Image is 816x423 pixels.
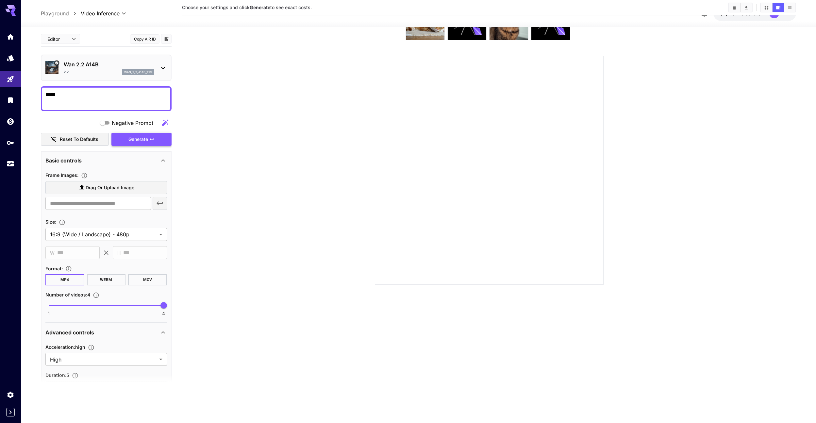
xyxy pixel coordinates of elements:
button: Expand sidebar [6,408,15,416]
span: Duration : 5 [45,372,69,378]
div: Show media in grid viewShow media in video viewShow media in list view [760,3,796,12]
span: High [50,356,157,364]
span: Frame Images : [45,172,78,178]
label: Drag or upload image [45,181,167,195]
button: Upload frame images. [78,172,90,179]
button: Show media in grid view [761,3,772,12]
button: MOV [128,274,167,285]
button: Clear All [729,3,740,12]
button: Set the number of duration [69,372,81,379]
button: Copy AIR ID [130,34,159,44]
span: Negative Prompt [112,119,153,127]
div: Advanced controls [45,325,167,340]
button: MP4 [45,274,84,285]
nav: breadcrumb [41,9,81,17]
div: Usage [7,160,14,168]
span: Generate [128,135,148,144]
div: Home [7,33,14,41]
b: Generate [250,5,270,10]
button: Reset to defaults [41,133,109,146]
span: Number of videos : 4 [45,292,90,297]
button: Specify how many videos to generate in a single request. Each video generation will be charged se... [90,292,102,298]
button: Add to library [163,35,169,43]
a: Playground [41,9,69,17]
span: Drag or upload image [86,184,134,192]
button: WEBM [87,274,126,285]
button: Choose the file format for the output video. [63,265,75,272]
p: wan_2_2_a14b_t2v [124,70,152,75]
div: Verified workingWan 2.2 A14B2.2wan_2_2_a14b_t2v [45,58,167,78]
span: 4 [162,310,165,317]
span: Size : [45,219,56,225]
span: Acceleration : high [45,344,85,350]
div: Wallet [7,117,14,126]
span: Choose your settings and click to see exact costs. [182,5,312,10]
span: credits left [741,11,764,16]
div: Library [7,96,14,104]
button: Verified working [54,60,59,66]
div: API Keys [7,139,14,147]
p: 2.2 [64,70,69,75]
button: Adjust the dimensions of the generated image by specifying its width and height in pixels, or sel... [56,219,68,226]
button: Download All [741,3,752,12]
span: Editor [47,36,68,42]
span: W [50,249,55,257]
p: Basic controls [45,157,82,164]
div: Settings [7,391,14,399]
span: 1 [48,310,50,317]
button: Show media in list view [784,3,795,12]
div: Models [7,54,14,62]
span: H [117,249,121,257]
p: Advanced controls [45,329,94,336]
div: Basic controls [45,153,167,168]
span: $2,416.11 [720,11,741,16]
div: Playground [7,75,14,83]
span: Video Inference [81,9,120,17]
span: Format : [45,266,63,271]
span: 16:9 (Wide / Landscape) - 480p [50,230,157,238]
button: Set the acceleration level [85,344,97,351]
button: Show media in video view [773,3,784,12]
p: Wan 2.2 A14B [64,60,154,68]
div: Clear AllDownload All [728,3,753,12]
button: Generate [111,133,172,146]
